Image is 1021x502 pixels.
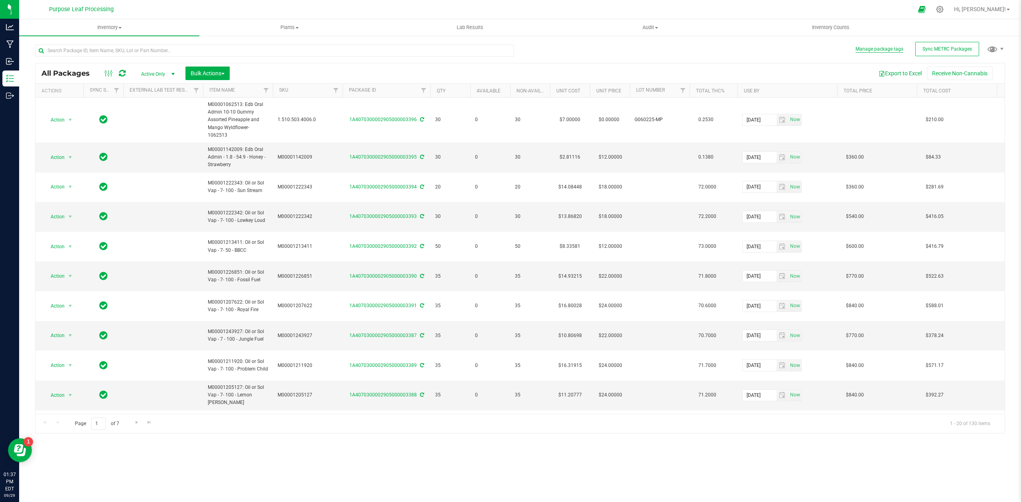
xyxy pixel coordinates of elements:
td: $16.31915 [550,351,590,380]
span: 35 [515,332,545,339]
span: 30 [435,116,465,124]
td: $2.81116 [550,143,590,173]
span: 1 - 20 of 130 items [944,418,997,429]
span: Set Current date [788,181,802,193]
span: 0 [475,362,505,369]
a: Sync Status [90,87,120,93]
span: M00001205127: Oil or Sol Vap - 7- 100 - Lemon [PERSON_NAME] [208,384,268,407]
span: select [788,114,801,125]
span: Set Current date [788,271,802,282]
span: Action [43,271,65,282]
span: $210.00 [922,114,948,125]
span: Set Current date [788,151,802,163]
span: M00001211920: Oil or Sol Vap - 7- 100 - Problem Child [208,358,268,373]
span: In Sync [99,389,108,400]
span: $840.00 [842,300,868,312]
span: $770.00 [842,271,868,282]
span: M00001222342: Oil or Sol Vap - 7- 100 - Lowkey Loud [208,209,268,224]
span: In Sync [99,360,108,371]
span: 70.6000 [694,300,720,312]
span: 0.1380 [694,151,717,163]
span: $522.63 [922,271,948,282]
span: M00001207622: Oil or Sol Vap - 7- 100 - Royal Fire [208,298,268,314]
span: Audit [560,24,740,31]
span: select [777,211,788,222]
span: Sync from Compliance System [419,273,424,279]
span: 73.0000 [694,241,720,252]
span: $12.00000 [595,151,626,163]
span: select [777,241,788,252]
span: 30 [435,153,465,161]
span: 0 [475,391,505,399]
span: 30 [515,213,545,220]
span: Action [43,390,65,401]
span: select [788,241,801,252]
span: Set Current date [788,360,802,371]
p: 01:37 PM EDT [4,471,16,492]
iframe: Resource center unread badge [24,437,33,447]
span: 0 [475,183,505,191]
span: $24.00000 [595,360,626,371]
span: select [65,211,75,222]
td: $11.20777 [550,410,590,440]
a: 1A4070300002905000003396 [349,117,417,122]
span: In Sync [99,330,108,341]
span: M00001243927: Oil or Sol Vap - 7 - 100 - Jungle Fuel [208,328,268,343]
span: M00001222343 [278,183,338,191]
span: $0.00000 [595,114,623,125]
span: $840.00 [842,360,868,371]
span: select [65,390,75,401]
a: 1A4070300002905000003394 [349,184,417,190]
span: 35 [515,362,545,369]
span: $281.69 [922,181,948,193]
a: Non-Available [516,88,552,94]
a: Inventory Counts [741,19,921,36]
span: In Sync [99,241,108,252]
span: select [788,211,801,222]
span: 35 [435,332,465,339]
a: 1A4070300002905000003392 [349,243,417,249]
span: 0 [475,116,505,124]
span: M00001211920 [278,362,338,369]
a: Use By [744,88,759,94]
button: Sync METRC Packages [915,42,979,56]
span: 0 [475,302,505,310]
span: Lab Results [446,24,494,31]
span: select [65,330,75,341]
span: 35 [515,273,545,280]
span: 0 [475,273,505,280]
a: Go to the last page [144,418,155,428]
span: 71.8000 [694,271,720,282]
span: $600.00 [842,241,868,252]
span: select [788,330,801,341]
a: Filter [676,84,690,97]
span: 70.7000 [694,330,720,341]
button: Export to Excel [873,67,927,80]
span: $22.00000 [595,330,626,341]
button: Manage package tags [855,46,903,53]
span: select [777,390,788,401]
span: 30 [515,116,545,124]
span: Sync from Compliance System [419,214,424,219]
span: select [777,181,788,192]
span: Sync from Compliance System [419,333,424,338]
span: $392.27 [922,389,948,401]
span: select [777,330,788,341]
span: Set Current date [788,389,802,401]
a: SKU [279,87,288,93]
span: 72.0000 [694,181,720,193]
span: $416.79 [922,241,948,252]
span: Sync from Compliance System [419,303,424,308]
span: All Packages [41,69,98,78]
span: $18.00000 [595,181,626,193]
span: select [788,271,801,282]
div: Manage settings [935,6,945,13]
span: $378.24 [922,330,948,341]
button: Bulk Actions [185,67,230,80]
span: 71.2000 [694,389,720,401]
span: 50 [515,243,545,250]
span: 35 [435,302,465,310]
span: $588.01 [922,300,948,312]
span: M00001226851: Oil or Sol Vap - 7- 100 - Fossil Fuel [208,269,268,284]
